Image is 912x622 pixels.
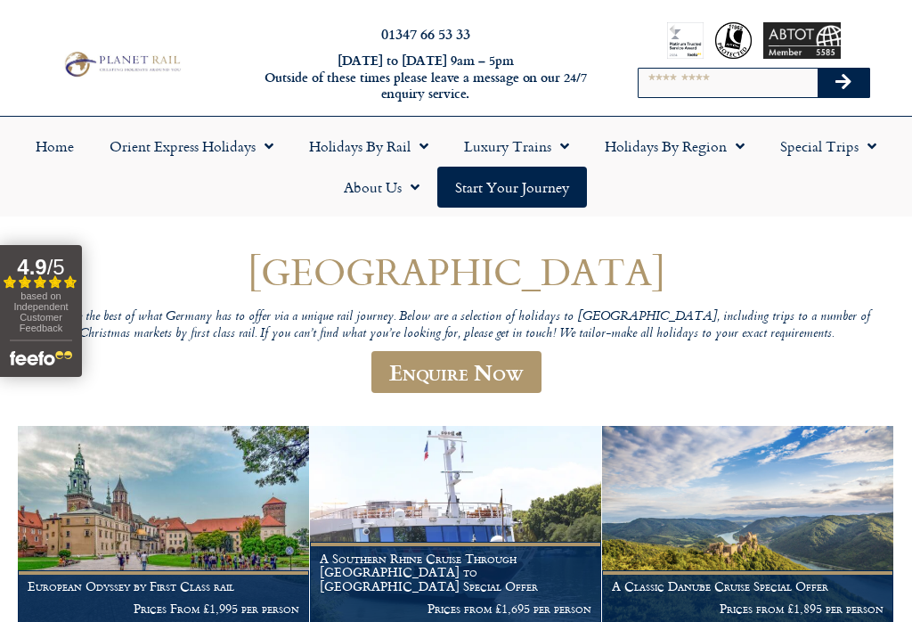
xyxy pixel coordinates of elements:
h1: A Classic Danube Cruise Special Offer [612,579,883,593]
p: Prices from £1,895 per person [612,602,883,616]
img: Planet Rail Train Holidays Logo [60,49,183,79]
h6: [DATE] to [DATE] 9am – 5pm Outside of these times please leave a message on our 24/7 enquiry serv... [248,53,604,102]
a: Start your Journey [437,167,587,208]
nav: Menu [9,126,903,208]
h1: A Southern Rhine Cruise Through [GEOGRAPHIC_DATA] to [GEOGRAPHIC_DATA] Special Offer [320,552,591,593]
a: Orient Express Holidays [92,126,291,167]
h1: European Odyssey by First Class rail [28,579,299,593]
a: About Us [326,167,437,208]
a: Enquire Now [371,351,541,393]
button: Search [818,69,869,97]
a: Holidays by Rail [291,126,446,167]
h1: [GEOGRAPHIC_DATA] [28,250,883,292]
p: Prices from £1,695 per person [320,602,591,616]
a: 01347 66 53 33 [381,23,470,44]
p: Prices From £1,995 per person [28,602,299,616]
a: Holidays by Region [587,126,762,167]
a: Special Trips [762,126,894,167]
p: Explore the best of what Germany has to offer via a unique rail journey. Below are a selection of... [28,309,883,342]
a: Luxury Trains [446,126,587,167]
a: Home [18,126,92,167]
